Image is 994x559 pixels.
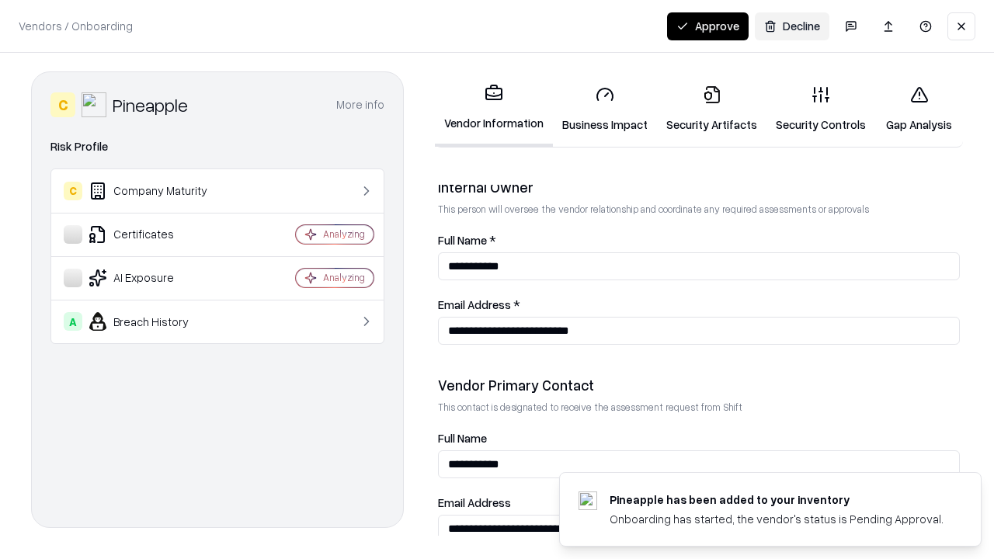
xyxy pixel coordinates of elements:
[435,71,553,147] a: Vendor Information
[438,234,960,246] label: Full Name *
[64,312,249,331] div: Breach History
[610,511,944,527] div: Onboarding has started, the vendor's status is Pending Approval.
[438,401,960,414] p: This contact is designated to receive the assessment request from Shift
[755,12,829,40] button: Decline
[438,299,960,311] label: Email Address *
[113,92,188,117] div: Pineapple
[438,497,960,509] label: Email Address
[50,92,75,117] div: C
[766,73,875,145] a: Security Controls
[64,182,82,200] div: C
[50,137,384,156] div: Risk Profile
[19,18,133,34] p: Vendors / Onboarding
[438,432,960,444] label: Full Name
[657,73,766,145] a: Security Artifacts
[875,73,963,145] a: Gap Analysis
[438,376,960,394] div: Vendor Primary Contact
[610,491,944,508] div: Pineapple has been added to your inventory
[82,92,106,117] img: Pineapple
[64,312,82,331] div: A
[64,225,249,244] div: Certificates
[438,203,960,216] p: This person will oversee the vendor relationship and coordinate any required assessments or appro...
[553,73,657,145] a: Business Impact
[667,12,749,40] button: Approve
[438,178,960,196] div: Internal Owner
[64,182,249,200] div: Company Maturity
[323,227,365,241] div: Analyzing
[336,91,384,119] button: More info
[579,491,597,510] img: pineappleenergy.com
[64,269,249,287] div: AI Exposure
[323,271,365,284] div: Analyzing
